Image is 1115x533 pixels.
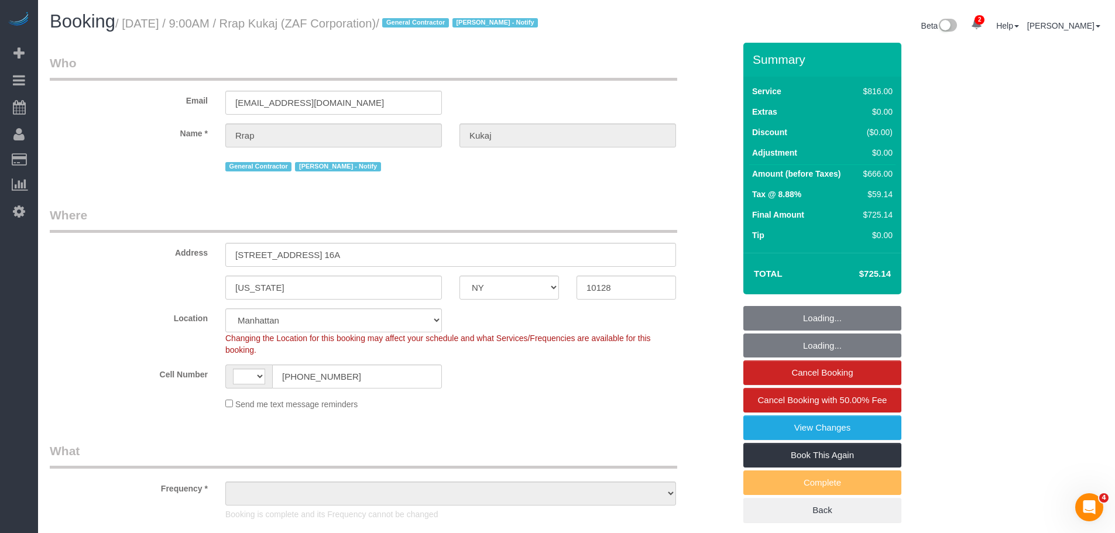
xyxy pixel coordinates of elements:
h4: $725.14 [824,269,891,279]
input: Zip Code [577,276,676,300]
div: $725.14 [859,209,893,221]
label: Location [41,308,217,324]
span: [PERSON_NAME] - Notify [295,162,380,171]
div: ($0.00) [859,126,893,138]
iframe: Intercom live chat [1075,493,1103,521]
span: General Contractor [382,18,448,27]
span: / [376,17,541,30]
a: 2 [965,12,988,37]
span: Cancel Booking with 50.00% Fee [758,395,887,405]
span: [PERSON_NAME] - Notify [452,18,538,27]
input: First Name [225,123,442,147]
input: City [225,276,442,300]
a: Cancel Booking with 50.00% Fee [743,388,901,412]
small: / [DATE] / 9:00AM / Rrap Kukaj (ZAF Corporation) [115,17,541,30]
a: Cancel Booking [743,360,901,385]
label: Amount (before Taxes) [752,168,840,180]
span: Send me text message reminders [235,400,358,409]
span: 4 [1099,493,1109,503]
h3: Summary [753,53,896,66]
div: $0.00 [859,106,893,118]
label: Service [752,85,781,97]
strong: Total [754,269,783,278]
label: Adjustment [752,147,797,159]
span: Booking [50,11,115,32]
label: Name * [41,123,217,139]
span: 2 [975,15,984,25]
label: Tax @ 8.88% [752,188,801,200]
p: Booking is complete and its Frequency cannot be changed [225,508,676,520]
span: General Contractor [225,162,291,171]
legend: Who [50,54,677,81]
div: $666.00 [859,168,893,180]
img: Automaid Logo [7,12,30,28]
label: Email [41,91,217,106]
input: Email [225,91,442,115]
label: Discount [752,126,787,138]
a: Beta [921,21,958,30]
label: Final Amount [752,209,804,221]
a: [PERSON_NAME] [1027,21,1100,30]
input: Cell Number [272,364,442,388]
label: Tip [752,229,764,241]
label: Extras [752,106,777,118]
label: Cell Number [41,364,217,380]
div: $816.00 [859,85,893,97]
a: Help [996,21,1019,30]
input: Last Name [459,123,676,147]
img: New interface [938,19,957,34]
div: $59.14 [859,188,893,200]
label: Address [41,243,217,259]
div: $0.00 [859,229,893,241]
a: Book This Again [743,443,901,467]
div: $0.00 [859,147,893,159]
legend: Where [50,207,677,233]
a: Back [743,498,901,522]
label: Frequency * [41,479,217,494]
span: Changing the Location for this booking may affect your schedule and what Services/Frequencies are... [225,333,651,355]
a: View Changes [743,415,901,440]
legend: What [50,442,677,469]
